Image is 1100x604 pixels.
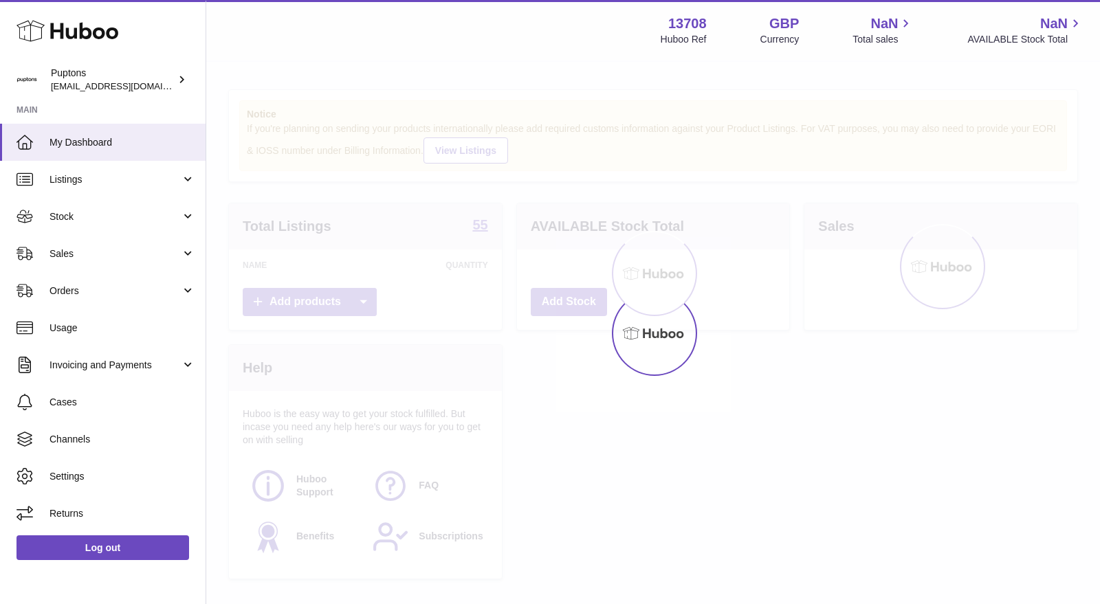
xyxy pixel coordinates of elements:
[49,322,195,335] span: Usage
[51,67,175,93] div: Puptons
[852,33,914,46] span: Total sales
[16,69,37,90] img: hello@puptons.com
[49,359,181,372] span: Invoicing and Payments
[49,470,195,483] span: Settings
[870,14,898,33] span: NaN
[49,136,195,149] span: My Dashboard
[49,396,195,409] span: Cases
[49,173,181,186] span: Listings
[49,210,181,223] span: Stock
[668,14,707,33] strong: 13708
[661,33,707,46] div: Huboo Ref
[49,247,181,260] span: Sales
[760,33,800,46] div: Currency
[967,14,1083,46] a: NaN AVAILABLE Stock Total
[16,535,189,560] a: Log out
[852,14,914,46] a: NaN Total sales
[51,80,202,91] span: [EMAIL_ADDRESS][DOMAIN_NAME]
[49,433,195,446] span: Channels
[769,14,799,33] strong: GBP
[49,284,181,298] span: Orders
[967,33,1083,46] span: AVAILABLE Stock Total
[1040,14,1068,33] span: NaN
[49,507,195,520] span: Returns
